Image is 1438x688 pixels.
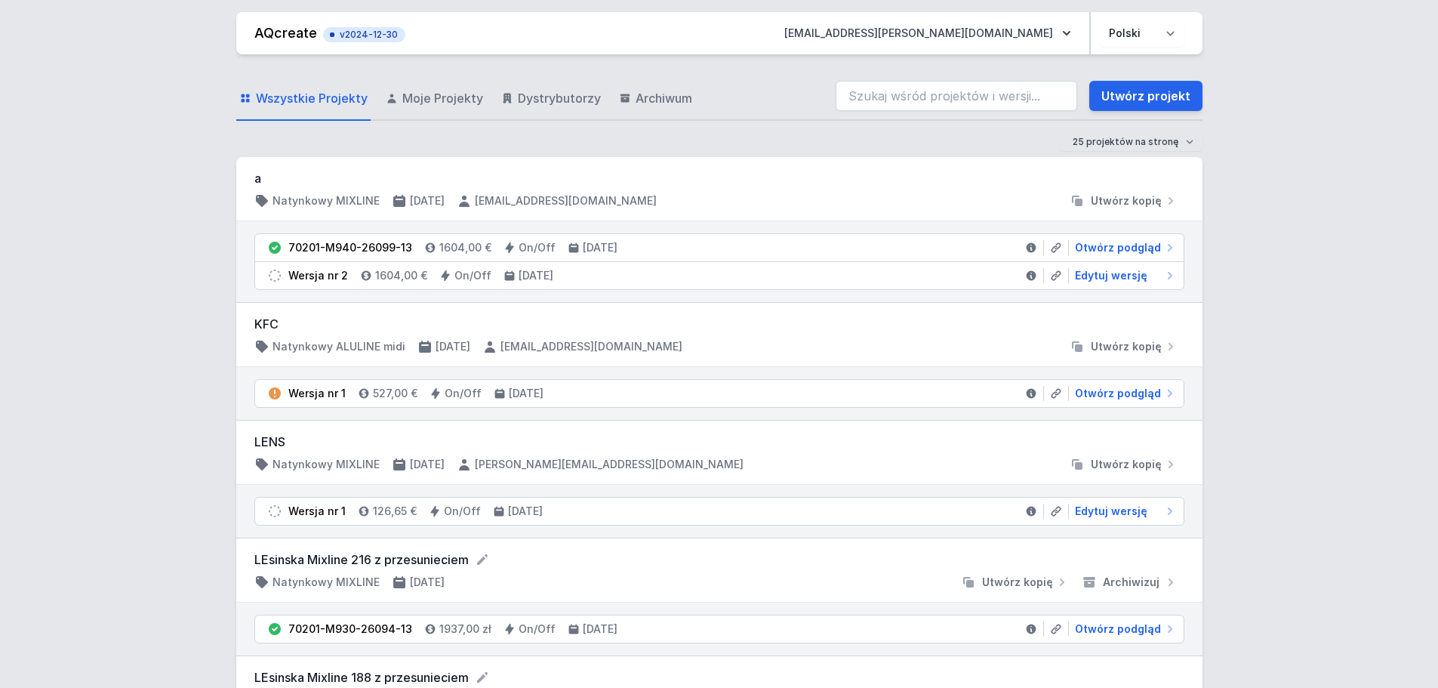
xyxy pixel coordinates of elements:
div: 70201-M940-26099-13 [288,240,412,255]
a: Otwórz podgląd [1069,622,1178,637]
button: Utwórz kopię [1064,457,1184,472]
h4: Natynkowy MIXLINE [273,457,380,472]
span: Archiwum [636,89,692,107]
h3: a [254,169,1184,187]
h4: [PERSON_NAME][EMAIL_ADDRESS][DOMAIN_NAME] [475,457,744,472]
div: Wersja nr 1 [288,386,346,401]
a: Utwórz projekt [1089,81,1202,111]
span: Otwórz podgląd [1075,622,1161,637]
a: Moje Projekty [383,77,486,121]
button: Archiwizuj [1076,575,1184,590]
span: Otwórz podgląd [1075,386,1161,401]
span: v2024-12-30 [331,29,398,41]
span: Utwórz kopię [1091,457,1162,472]
h4: [DATE] [519,268,553,283]
h4: [DATE] [583,240,617,255]
span: Wszystkie Projekty [256,89,368,107]
h4: [DATE] [508,504,543,519]
h4: On/Off [444,504,481,519]
h4: [DATE] [583,622,617,637]
span: Edytuj wersję [1075,268,1147,283]
span: Archiwizuj [1103,575,1159,590]
h4: [EMAIL_ADDRESS][DOMAIN_NAME] [475,193,657,208]
select: Wybierz język [1100,20,1184,47]
div: Wersja nr 2 [288,268,348,283]
h4: Natynkowy ALULINE midi [273,339,405,354]
a: Otwórz podgląd [1069,386,1178,401]
a: Dystrybutorzy [498,77,604,121]
h4: [DATE] [410,575,445,590]
span: Utwórz kopię [982,575,1053,590]
button: Edytuj nazwę projektu [475,552,490,567]
a: Archiwum [616,77,695,121]
a: Wszystkie Projekty [236,77,371,121]
h3: KFC [254,315,1184,333]
button: Utwórz kopię [1064,193,1184,208]
form: LEsinska Mixline 216 z przesunieciem [254,551,1184,569]
h4: Natynkowy MIXLINE [273,193,380,208]
a: Edytuj wersję [1069,268,1178,283]
img: draft.svg [267,504,282,519]
h4: 126,65 € [373,504,417,519]
span: Dystrybutorzy [518,89,601,107]
a: Otwórz podgląd [1069,240,1178,255]
h4: 1937,00 zł [439,622,491,637]
h4: [EMAIL_ADDRESS][DOMAIN_NAME] [500,339,682,354]
div: 70201-M930-26094-13 [288,622,412,637]
h4: 1604,00 € [375,268,427,283]
form: LEsinska Mixline 188 z przesunieciem [254,668,1184,686]
h4: On/Off [445,386,482,401]
h4: On/Off [454,268,491,283]
h4: 527,00 € [373,386,417,401]
span: Utwórz kopię [1091,193,1162,208]
h4: [DATE] [410,457,445,472]
h3: LENS [254,433,1184,451]
img: draft.svg [267,268,282,283]
button: Edytuj nazwę projektu [475,670,490,685]
span: Utwórz kopię [1091,339,1162,354]
h4: [DATE] [509,386,543,401]
input: Szukaj wśród projektów i wersji... [836,81,1077,111]
span: Otwórz podgląd [1075,240,1161,255]
button: [EMAIL_ADDRESS][PERSON_NAME][DOMAIN_NAME] [772,20,1083,47]
span: Moje Projekty [402,89,483,107]
h4: On/Off [519,240,556,255]
h4: On/Off [519,622,556,637]
h4: Natynkowy MIXLINE [273,575,380,590]
a: AQcreate [254,25,317,41]
button: Utwórz kopię [955,575,1076,590]
h4: 1604,00 € [439,240,491,255]
span: Edytuj wersję [1075,504,1147,519]
h4: [DATE] [410,193,445,208]
button: Utwórz kopię [1064,339,1184,354]
div: Wersja nr 1 [288,504,346,519]
a: Edytuj wersję [1069,504,1178,519]
button: v2024-12-30 [323,24,405,42]
h4: [DATE] [436,339,470,354]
